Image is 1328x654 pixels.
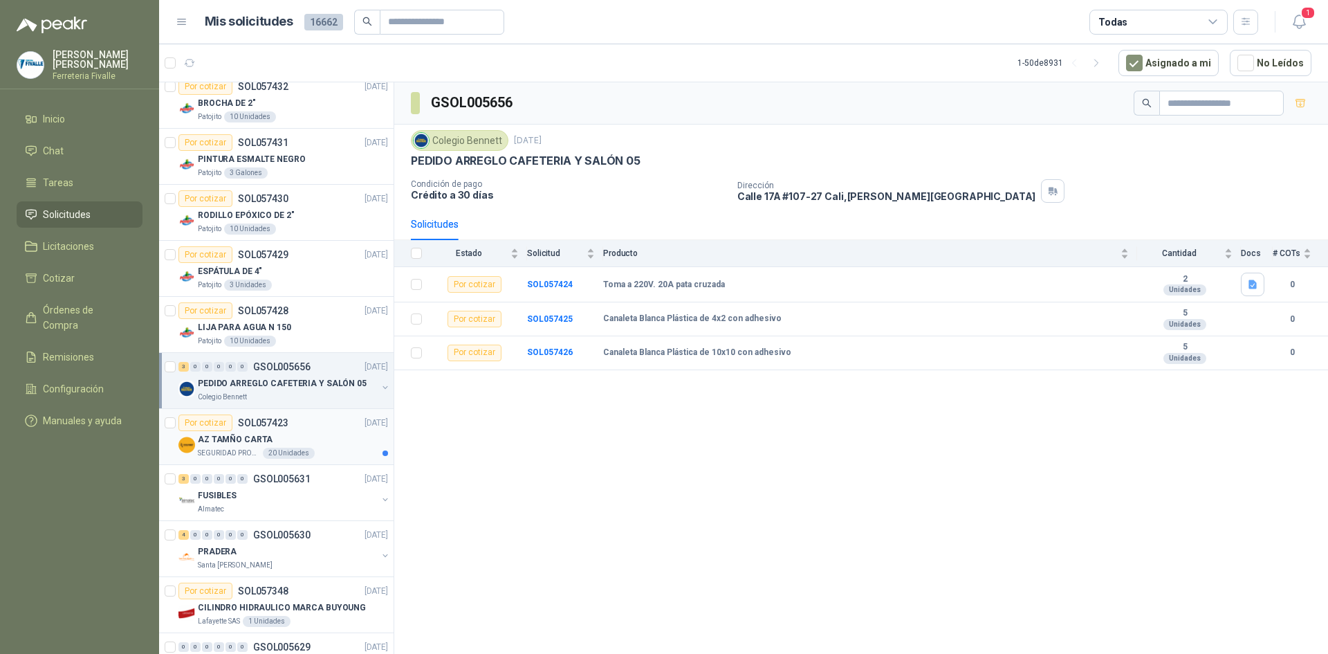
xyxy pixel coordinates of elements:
div: Por cotizar [448,276,501,293]
p: Patojito [198,224,221,235]
span: Chat [43,143,64,158]
p: Santa [PERSON_NAME] [198,560,273,571]
a: Por cotizarSOL057348[DATE] Company LogoCILINDRO HIDRAULICO MARCA BUYOUNGLafayette SAS1 Unidades [159,577,394,633]
div: Por cotizar [178,190,232,207]
th: Producto [603,240,1137,267]
a: Cotizar [17,265,142,291]
div: Por cotizar [178,134,232,151]
img: Company Logo [178,381,195,397]
p: SOL057429 [238,250,288,260]
p: SOL057431 [238,138,288,147]
a: 3 0 0 0 0 0 GSOL005656[DATE] Company LogoPEDIDO ARREGLO CAFETERIA Y SALÓN 05Colegio Bennett [178,358,391,403]
span: 1 [1300,6,1316,19]
span: Solicitudes [43,207,91,222]
div: Unidades [1163,353,1206,364]
div: 3 [178,474,189,484]
th: # COTs [1273,240,1328,267]
p: Condición de pago [411,179,726,189]
p: [DATE] [365,529,388,542]
img: Logo peakr [17,17,87,33]
div: 0 [202,362,212,372]
div: 0 [202,530,212,540]
p: CILINDRO HIDRAULICO MARCA BUYOUNG [198,601,366,615]
p: Dirección [737,181,1036,190]
p: GSOL005631 [253,474,311,484]
p: [DATE] [365,192,388,206]
div: Unidades [1163,319,1206,330]
p: Patojito [198,167,221,179]
a: Manuales y ayuda [17,408,142,434]
span: Licitaciones [43,239,94,254]
div: Unidades [1163,284,1206,296]
img: Company Logo [178,605,195,621]
p: Calle 17A #107-27 Cali , [PERSON_NAME][GEOGRAPHIC_DATA] [737,190,1036,202]
a: SOL057425 [527,314,573,324]
div: 0 [225,530,236,540]
p: GSOL005630 [253,530,311,540]
a: 4 0 0 0 0 0 GSOL005630[DATE] Company LogoPRADERASanta [PERSON_NAME] [178,527,391,571]
span: Producto [603,248,1118,258]
p: PINTURA ESMALTE NEGRO [198,153,305,166]
span: 16662 [304,14,343,30]
img: Company Logo [178,156,195,173]
a: Remisiones [17,344,142,370]
div: Por cotizar [448,311,501,327]
p: FUSIBLES [198,489,237,502]
div: 0 [225,362,236,372]
p: Crédito a 30 días [411,189,726,201]
a: Por cotizarSOL057431[DATE] Company LogoPINTURA ESMALTE NEGROPatojito3 Galones [159,129,394,185]
p: PEDIDO ARREGLO CAFETERIA Y SALÓN 05 [411,154,640,168]
div: 1 - 50 de 8931 [1017,52,1107,74]
b: Canaleta Blanca Plástica de 10x10 con adhesivo [603,347,791,358]
img: Company Logo [178,493,195,509]
span: Solicitud [527,248,584,258]
p: SOL057430 [238,194,288,203]
b: Canaleta Blanca Plástica de 4x2 con adhesivo [603,314,782,325]
img: Company Logo [414,133,429,148]
div: Por cotizar [178,246,232,263]
div: Por cotizar [178,78,232,95]
div: 0 [214,362,224,372]
th: Cantidad [1137,240,1241,267]
b: SOL057426 [527,347,573,357]
div: Por cotizar [178,415,232,431]
a: 3 0 0 0 0 0 GSOL005631[DATE] Company LogoFUSIBLESAlmatec [178,471,391,515]
a: Configuración [17,376,142,402]
b: 0 [1273,278,1311,291]
a: Por cotizarSOL057429[DATE] Company LogoESPÁTULA DE 4"Patojito3 Unidades [159,241,394,297]
p: Almatec [198,504,224,515]
a: Por cotizarSOL057423[DATE] Company LogoAZ TAMÑO CARTASEGURIDAD PROVISER LTDA20 Unidades [159,409,394,465]
div: 0 [237,642,248,652]
p: [DATE] [365,248,388,262]
span: Cotizar [43,271,75,286]
div: 4 [178,530,189,540]
span: search [1142,98,1152,108]
div: Por cotizar [178,302,232,319]
p: SEGURIDAD PROVISER LTDA [198,448,260,459]
span: Remisiones [43,349,94,365]
p: SOL057428 [238,306,288,316]
div: 0 [225,474,236,484]
a: Solicitudes [17,201,142,228]
a: Órdenes de Compra [17,297,142,338]
p: [DATE] [365,361,388,374]
th: Estado [430,240,527,267]
a: Licitaciones [17,233,142,260]
p: SOL057423 [238,418,288,428]
p: AZ TAMÑO CARTA [198,433,273,446]
p: [DATE] [365,80,388,93]
th: Solicitud [527,240,603,267]
div: 3 Galones [224,167,268,179]
p: RODILLO EPÓXICO DE 2" [198,209,294,222]
div: 0 [190,530,201,540]
img: Company Logo [178,100,195,117]
a: Tareas [17,170,142,196]
div: 1 Unidades [243,616,290,627]
b: SOL057424 [527,280,573,289]
img: Company Logo [178,549,195,565]
b: 0 [1273,313,1311,326]
p: Patojito [198,111,221,122]
h1: Mis solicitudes [205,12,293,32]
span: Configuración [43,381,104,397]
img: Company Logo [178,212,195,229]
